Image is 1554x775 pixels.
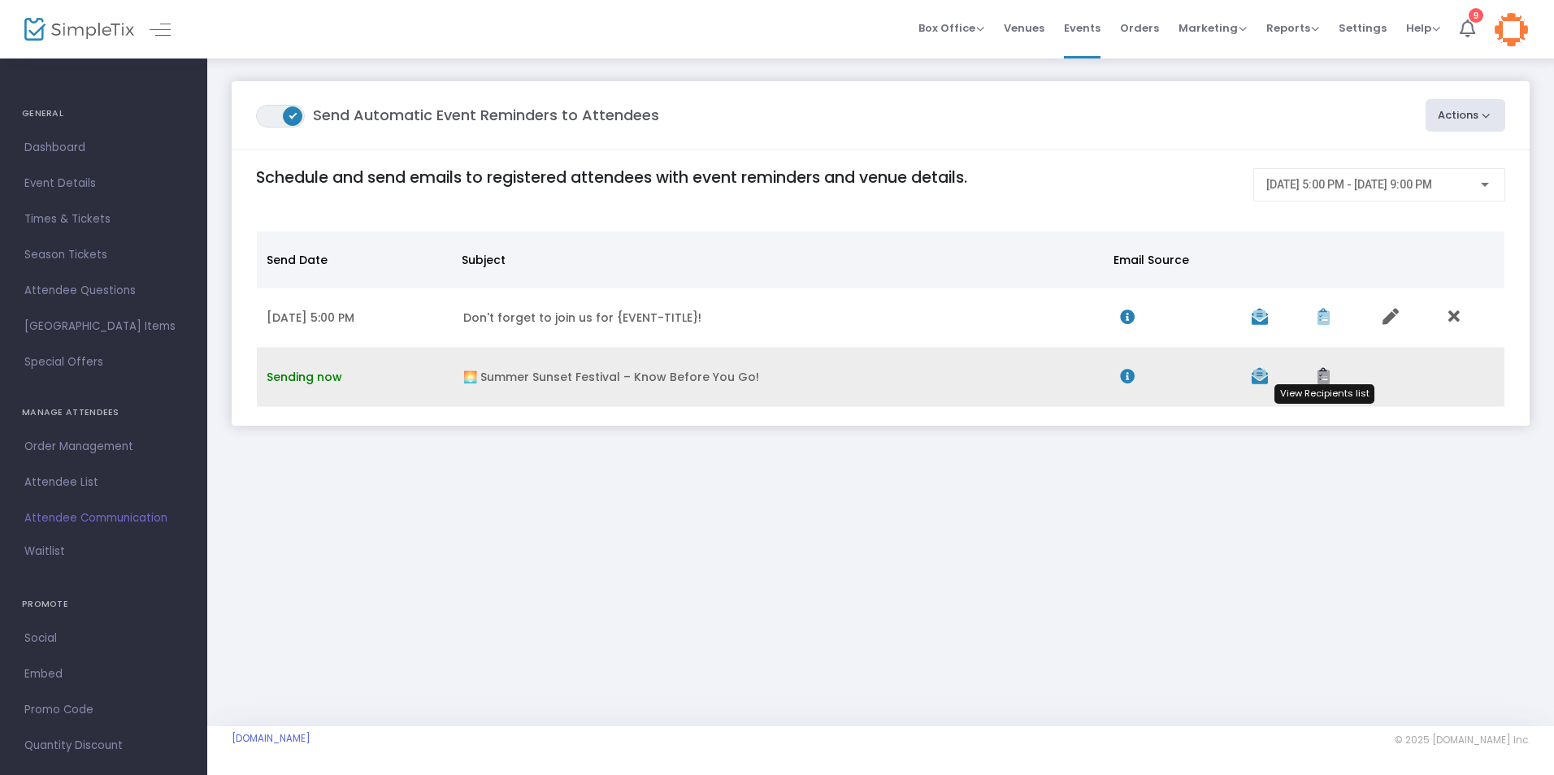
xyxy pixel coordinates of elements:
[1469,8,1483,23] div: 9
[24,137,183,158] span: Dashboard
[24,472,183,493] span: Attendee List
[256,104,659,128] m-panel-title: Send Automatic Event Reminders to Attendees
[257,232,1504,407] div: Data table
[267,310,354,326] span: [DATE] 5:00 PM
[24,352,183,373] span: Special Offers
[289,110,297,119] span: ON
[24,209,183,230] span: Times & Tickets
[257,232,452,288] th: Send Date
[24,245,183,266] span: Season Tickets
[1406,20,1440,36] span: Help
[454,348,1110,407] td: 🌅 Summer Sunset Festival – Know Before You Go!
[24,543,65,560] span: Waitlist
[1064,7,1100,49] span: Events
[22,588,185,621] h4: PROMOTE
[454,288,1110,348] td: Don't forget to join us for {EVENT-TITLE}!
[22,97,185,130] h4: GENERAL
[24,508,183,529] span: Attendee Communication
[1266,20,1319,36] span: Reports
[1426,99,1506,132] button: Actions
[24,316,183,337] span: [GEOGRAPHIC_DATA] Items
[24,664,183,685] span: Embed
[24,699,183,721] span: Promo Code
[918,20,984,36] span: Box Office
[1266,178,1432,191] span: [DATE] 5:00 PM - [DATE] 9:00 PM
[267,369,342,385] span: Sending now
[24,436,183,457] span: Order Management
[1120,7,1159,49] span: Orders
[24,735,183,756] span: Quantity Discount
[1104,232,1234,288] th: Email Source
[232,732,310,745] a: [DOMAIN_NAME]
[452,232,1104,288] th: Subject
[24,628,183,649] span: Social
[22,396,185,429] h4: MANAGE ATTENDEES
[24,280,183,301] span: Attendee Questions
[1179,20,1247,36] span: Marketing
[256,168,1238,187] h4: Schedule and send emails to registered attendees with event reminders and venue details.
[1004,7,1044,49] span: Venues
[1395,734,1530,747] span: © 2025 [DOMAIN_NAME] Inc.
[24,173,183,194] span: Event Details
[1339,7,1387,49] span: Settings
[1274,384,1374,404] div: View Recipients list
